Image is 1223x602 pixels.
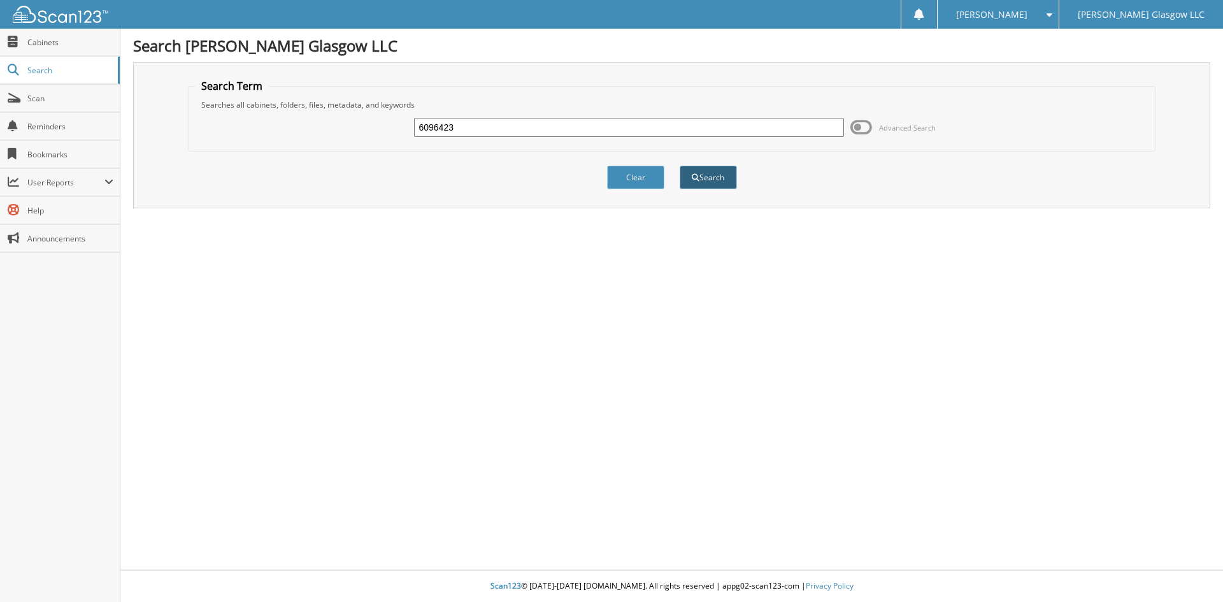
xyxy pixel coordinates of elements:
span: Reminders [27,121,113,132]
span: Scan123 [490,580,521,591]
span: Search [27,65,111,76]
div: Searches all cabinets, folders, files, metadata, and keywords [195,99,1149,110]
span: Scan [27,93,113,104]
button: Clear [607,166,664,189]
span: Cabinets [27,37,113,48]
legend: Search Term [195,79,269,93]
span: User Reports [27,177,104,188]
span: Announcements [27,233,113,244]
button: Search [680,166,737,189]
span: Help [27,205,113,216]
iframe: Chat Widget [1159,541,1223,602]
span: [PERSON_NAME] [956,11,1027,18]
h1: Search [PERSON_NAME] Glasgow LLC [133,35,1210,56]
span: [PERSON_NAME] Glasgow LLC [1078,11,1205,18]
img: scan123-logo-white.svg [13,6,108,23]
span: Bookmarks [27,149,113,160]
div: © [DATE]-[DATE] [DOMAIN_NAME]. All rights reserved | appg02-scan123-com | [120,571,1223,602]
span: Advanced Search [879,123,936,133]
a: Privacy Policy [806,580,854,591]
